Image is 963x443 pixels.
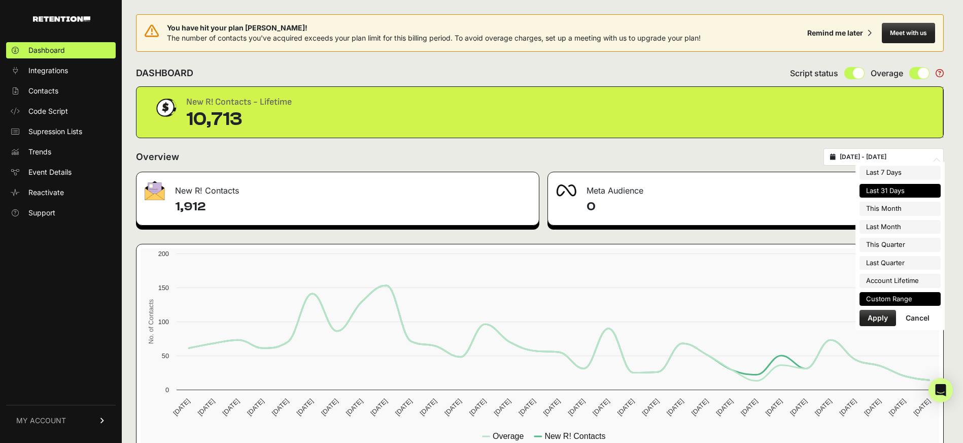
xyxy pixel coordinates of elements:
[859,202,941,216] li: This Month
[587,199,935,215] h4: 0
[6,42,116,58] a: Dashboard
[739,397,759,417] text: [DATE]
[28,147,51,157] span: Trends
[136,66,193,80] h2: DASHBOARD
[813,397,833,417] text: [DATE]
[616,397,636,417] text: [DATE]
[6,62,116,79] a: Integrations
[246,397,265,417] text: [DATE]
[136,150,179,164] h2: Overview
[6,103,116,119] a: Code Script
[640,397,660,417] text: [DATE]
[493,432,524,440] text: Overage
[6,144,116,160] a: Trends
[345,397,364,417] text: [DATE]
[6,164,116,180] a: Event Details
[6,405,116,436] a: MY ACCOUNT
[6,184,116,201] a: Reactivate
[28,208,55,218] span: Support
[912,397,932,417] text: [DATE]
[158,250,169,258] text: 200
[158,318,169,326] text: 100
[838,397,858,417] text: [DATE]
[714,397,734,417] text: [DATE]
[28,45,65,55] span: Dashboard
[764,397,784,417] text: [DATE]
[33,16,90,22] img: Retention.com
[186,109,292,130] div: 10,713
[28,187,64,198] span: Reactivate
[859,184,941,198] li: Last 31 Days
[859,220,941,234] li: Last Month
[28,126,82,137] span: Supression Lists
[28,66,68,76] span: Integrations
[859,292,941,306] li: Custom Range
[790,67,838,79] span: Script status
[859,238,941,252] li: This Quarter
[175,199,531,215] h4: 1,912
[468,397,488,417] text: [DATE]
[158,284,169,292] text: 150
[887,397,907,417] text: [DATE]
[171,397,191,417] text: [DATE]
[419,397,438,417] text: [DATE]
[186,95,292,109] div: New R! Contacts - Lifetime
[147,299,155,344] text: No. of Contacts
[145,181,165,200] img: fa-envelope-19ae18322b30453b285274b1b8af3d052b27d846a4fbe8435d1a52b978f639a2.png
[369,397,389,417] text: [DATE]
[6,205,116,221] a: Support
[690,397,710,417] text: [DATE]
[556,184,576,197] img: fa-meta-2f981b61bb99beabf952f7030308934f19ce035c18b003e963880cc3fabeebb7.png
[167,23,701,33] span: You have hit your plan [PERSON_NAME]!
[196,397,216,417] text: [DATE]
[136,172,539,203] div: New R! Contacts
[167,34,701,42] span: The number of contacts you've acquired exceeds your plan limit for this billing period. To avoid ...
[517,397,537,417] text: [DATE]
[493,397,512,417] text: [DATE]
[871,67,903,79] span: Overage
[443,397,463,417] text: [DATE]
[270,397,290,417] text: [DATE]
[16,416,66,426] span: MY ACCOUNT
[898,310,938,326] button: Cancel
[807,28,863,38] div: Remind me later
[566,397,586,417] text: [DATE]
[548,172,943,203] div: Meta Audience
[28,106,68,116] span: Code Script
[544,432,605,440] text: New R! Contacts
[6,83,116,99] a: Contacts
[6,123,116,140] a: Supression Lists
[859,310,896,326] button: Apply
[863,397,882,417] text: [DATE]
[221,397,240,417] text: [DATE]
[162,352,169,360] text: 50
[28,167,72,177] span: Event Details
[665,397,685,417] text: [DATE]
[859,166,941,180] li: Last 7 Days
[320,397,339,417] text: [DATE]
[928,378,953,402] div: Open Intercom Messenger
[803,24,876,42] button: Remind me later
[859,256,941,270] li: Last Quarter
[788,397,808,417] text: [DATE]
[295,397,315,417] text: [DATE]
[153,95,178,120] img: dollar-coin-05c43ed7efb7bc0c12610022525b4bbbb207c7efeef5aecc26f025e68dcafac9.png
[28,86,58,96] span: Contacts
[859,274,941,288] li: Account Lifetime
[591,397,611,417] text: [DATE]
[882,23,935,43] button: Meet with us
[165,386,169,394] text: 0
[394,397,414,417] text: [DATE]
[542,397,562,417] text: [DATE]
